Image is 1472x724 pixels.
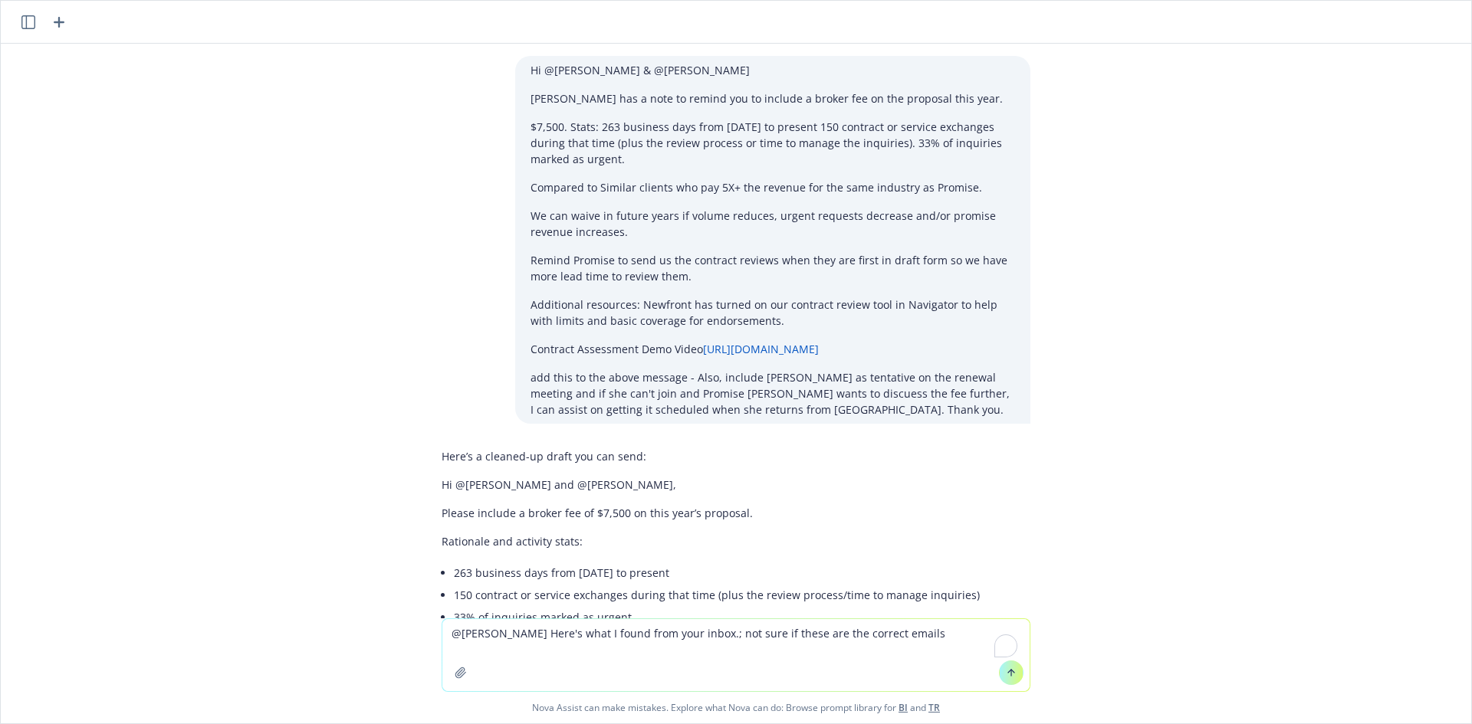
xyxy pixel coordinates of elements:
[531,62,1015,78] p: Hi @[PERSON_NAME] & @[PERSON_NAME]
[442,533,1030,549] p: Rationale and activity stats:
[928,701,940,714] a: TR
[531,369,1015,418] p: add this to the above message - Also, include [PERSON_NAME] as tentative on the renewal meeting a...
[442,477,1030,493] p: Hi @[PERSON_NAME] and @[PERSON_NAME],
[531,179,1015,195] p: Compared to Similar clients who pay 5X+ the revenue for the same industry as Promise.
[454,606,1030,628] li: 33% of inquiries marked as urgent
[442,448,1030,464] p: Here’s a cleaned-up draft you can send:
[531,341,1015,357] p: Contract Assessment Demo Video
[703,342,819,356] a: [URL][DOMAIN_NAME]
[899,701,908,714] a: BI
[442,505,1030,521] p: Please include a broker fee of $7,500 on this year’s proposal.
[7,692,1465,723] span: Nova Assist can make mistakes. Explore what Nova can do: Browse prompt library for and
[454,562,1030,584] li: 263 business days from [DATE] to present
[531,90,1015,106] p: [PERSON_NAME] has a note to remind you to include a broker fee on the proposal this year.
[531,296,1015,329] p: Additional resources: Newfront has turned on our contract review tool in Navigator to help with l...
[454,584,1030,606] li: 150 contract or service exchanges during that time (plus the review process/time to manage inquir...
[531,208,1015,240] p: We can waive in future years if volume reduces, urgent requests decrease and/or promise revenue i...
[531,252,1015,284] p: Remind Promise to send us the contract reviews when they are first in draft form so we have more ...
[442,619,1030,691] textarea: To enrich screen reader interactions, please activate Accessibility in Grammarly extension settings
[531,119,1015,167] p: $7,500. Stats: 263 business days from [DATE] to present 150 contract or service exchanges during ...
